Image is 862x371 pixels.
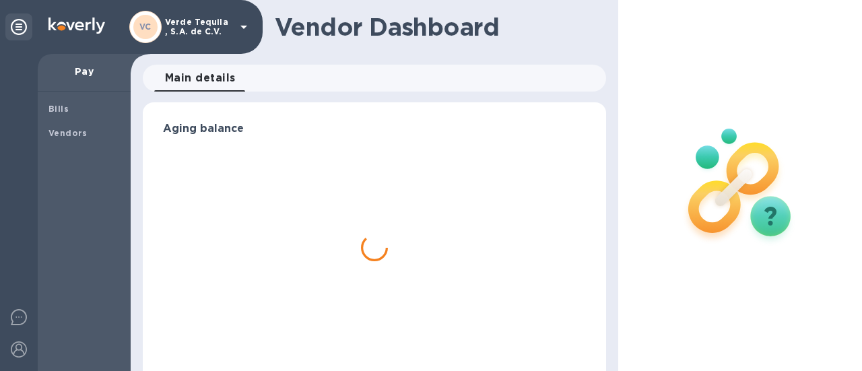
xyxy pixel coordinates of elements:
[165,69,236,88] span: Main details
[48,128,88,138] b: Vendors
[165,18,232,36] p: Verde Tequila , S.A. de C.V.
[275,13,597,41] h1: Vendor Dashboard
[48,65,120,78] p: Pay
[48,18,105,34] img: Logo
[5,13,32,40] div: Unpin categories
[139,22,152,32] b: VC
[163,123,586,135] h3: Aging balance
[48,104,69,114] b: Bills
